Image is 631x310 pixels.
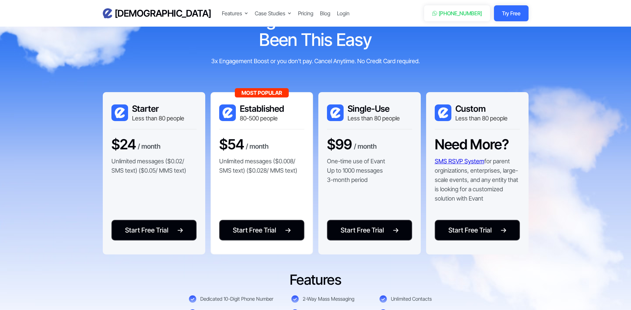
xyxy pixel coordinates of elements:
a: Blog [320,9,330,17]
a: Start Free Trial [435,220,520,240]
div: Case Studies [255,9,285,17]
h3: Need More? [435,136,509,153]
div: Dedicated 10-Digit Phone Number [200,296,273,302]
h3: $24 [111,136,136,153]
div: Features [222,9,248,17]
div: Start Free Trial [233,225,276,235]
h3: Single-Use [348,103,400,114]
div: 80-500 people [240,114,284,122]
p: for parent orginizations, enterprises, large-scale events, and any entity that is looking for a c... [435,157,520,203]
div: Less than 80 people [455,114,508,122]
a: Start Free Trial [327,220,412,240]
a: Try Free [494,5,528,21]
a: Pricing [298,9,313,17]
div: / month [246,141,269,153]
h3: Starter [132,103,184,114]
h3: $54 [219,136,244,153]
p: Unlimited messages ($0.02/ SMS text) ($0.05/ MMS text) [111,157,197,175]
p: One-time use of Evant Up to 1000 messages 3-month period [327,157,385,185]
div: [PHONE_NUMBER] [439,9,482,17]
h3: Features [205,271,426,289]
div: Start Free Trial [341,225,384,235]
div: 2-Way Mass Messaging [303,296,354,302]
h3: Established [240,103,284,114]
div: Less than 80 people [132,114,184,122]
div: Unlimited Contacts [391,296,432,302]
div: Start Free Trial [448,225,492,235]
h3: Custom [455,103,508,114]
a: Start Free Trial [111,220,197,240]
div: Features [222,9,242,17]
h3: $99 [327,136,352,153]
div: / month [138,141,161,153]
a: Start Free Trial [219,220,304,240]
a: [PHONE_NUMBER] [424,5,490,21]
div: 3x Engagement Boost or you don't pay. Cancel Anytime. No Credit Card required. [205,57,426,66]
div: Case Studies [255,9,291,17]
a: Login [337,9,350,17]
a: home [103,8,211,19]
div: / month [354,141,377,153]
p: Unlimited messages ($0.008/ SMS text) ($0.028/ MMS text) [219,157,304,175]
a: SMS RSVP System [435,158,484,165]
div: Most Popular [235,88,289,97]
div: Less than 80 people [348,114,400,122]
h3: [DEMOGRAPHIC_DATA] [115,8,211,19]
h2: Getting RSVPs Has Never Been This Easy [205,10,426,50]
div: Start Free Trial [125,225,168,235]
